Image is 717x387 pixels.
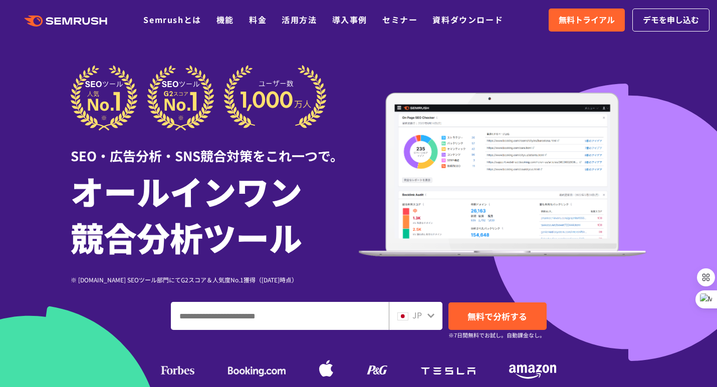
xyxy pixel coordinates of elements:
[71,131,359,165] div: SEO・広告分析・SNS競合対策をこれ一つで。
[143,14,201,26] a: Semrushとは
[282,14,317,26] a: 活用方法
[332,14,367,26] a: 導入事例
[382,14,417,26] a: セミナー
[432,14,503,26] a: 資料ダウンロード
[249,14,267,26] a: 料金
[467,310,527,322] span: 無料で分析する
[448,330,545,340] small: ※7日間無料でお試し。自動課金なし。
[448,302,547,330] a: 無料で分析する
[216,14,234,26] a: 機能
[632,9,709,32] a: デモを申し込む
[549,9,625,32] a: 無料トライアル
[643,14,699,27] span: デモを申し込む
[71,275,359,284] div: ※ [DOMAIN_NAME] SEOツール部門にてG2スコア＆人気度No.1獲得（[DATE]時点）
[412,309,422,321] span: JP
[171,302,388,329] input: ドメイン、キーワードまたはURLを入力してください
[559,14,615,27] span: 無料トライアル
[71,168,359,260] h1: オールインワン 競合分析ツール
